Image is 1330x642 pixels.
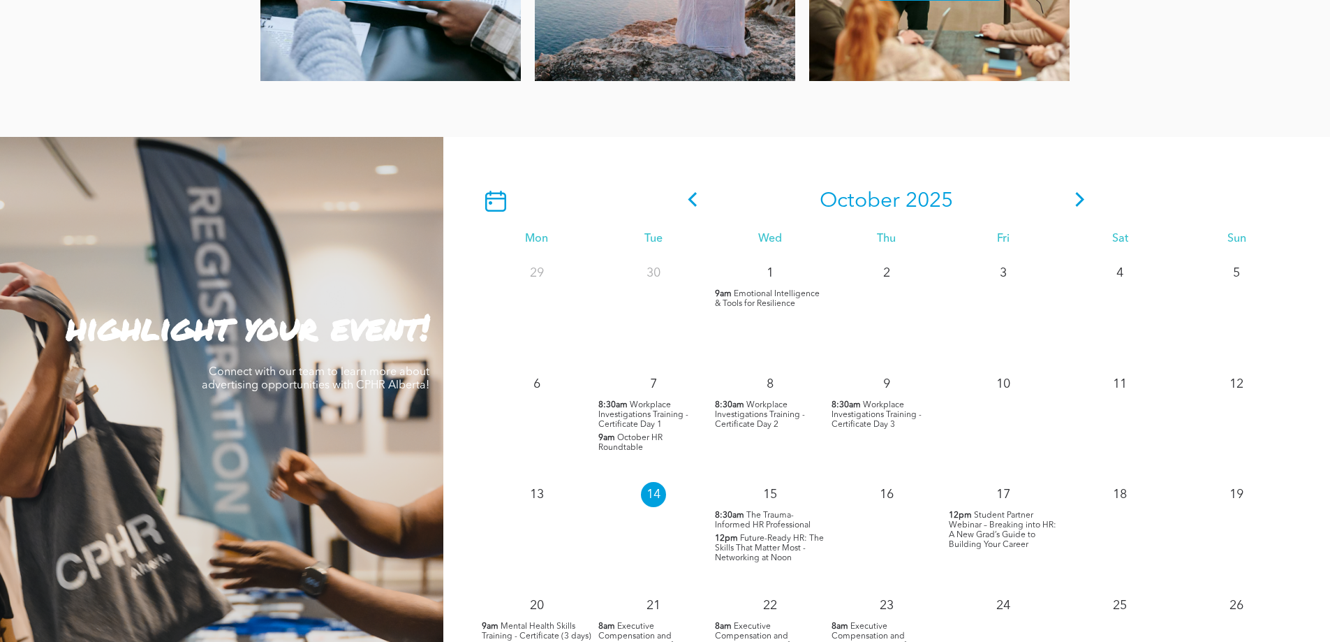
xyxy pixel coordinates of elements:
[524,372,549,397] p: 6
[1062,233,1178,246] div: Sat
[820,191,900,212] span: October
[715,289,732,299] span: 9am
[832,400,861,410] span: 8:30am
[991,482,1016,507] p: 17
[715,511,744,520] span: 8:30am
[66,302,429,351] strong: highlight your event!
[641,372,666,397] p: 7
[641,482,666,507] p: 14
[1107,372,1132,397] p: 11
[1107,482,1132,507] p: 18
[715,511,811,530] span: The Trauma-Informed HR Professional
[715,534,824,562] span: Future-Ready HR: The Skills That Matter Most - Networking at Noon
[991,372,1016,397] p: 10
[828,233,945,246] div: Thu
[1224,593,1249,618] p: 26
[1224,261,1249,286] p: 5
[598,433,615,443] span: 9am
[949,511,972,520] span: 12pm
[758,482,783,507] p: 15
[758,372,783,397] p: 8
[715,400,744,410] span: 8:30am
[874,261,899,286] p: 2
[598,400,628,410] span: 8:30am
[482,622,591,641] span: Mental Health Skills Training - Certificate (3 days)
[906,191,953,212] span: 2025
[711,233,828,246] div: Wed
[715,534,738,543] span: 12pm
[524,261,549,286] p: 29
[1178,233,1295,246] div: Sun
[874,482,899,507] p: 16
[641,261,666,286] p: 30
[641,593,666,618] p: 21
[945,233,1062,246] div: Fri
[991,261,1016,286] p: 3
[598,401,688,429] span: Workplace Investigations Training - Certificate Day 1
[758,593,783,618] p: 22
[1107,261,1132,286] p: 4
[715,401,805,429] span: Workplace Investigations Training - Certificate Day 2
[949,511,1056,549] span: Student Partner Webinar – Breaking into HR: A New Grad’s Guide to Building Your Career
[874,372,899,397] p: 9
[598,434,663,452] span: October HR Roundtable
[874,593,899,618] p: 23
[524,482,549,507] p: 13
[595,233,711,246] div: Tue
[482,622,498,632] span: 9am
[524,593,549,618] p: 20
[1224,482,1249,507] p: 19
[832,622,848,632] span: 8am
[991,593,1016,618] p: 24
[202,367,429,391] span: Connect with our team to learn more about advertising opportunities with CPHR Alberta!
[1224,372,1249,397] p: 12
[598,622,615,632] span: 8am
[1107,593,1132,618] p: 25
[832,401,922,429] span: Workplace Investigations Training - Certificate Day 3
[478,233,595,246] div: Mon
[715,622,732,632] span: 8am
[758,261,783,286] p: 1
[715,290,820,308] span: Emotional Intelligence & Tools for Resilience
